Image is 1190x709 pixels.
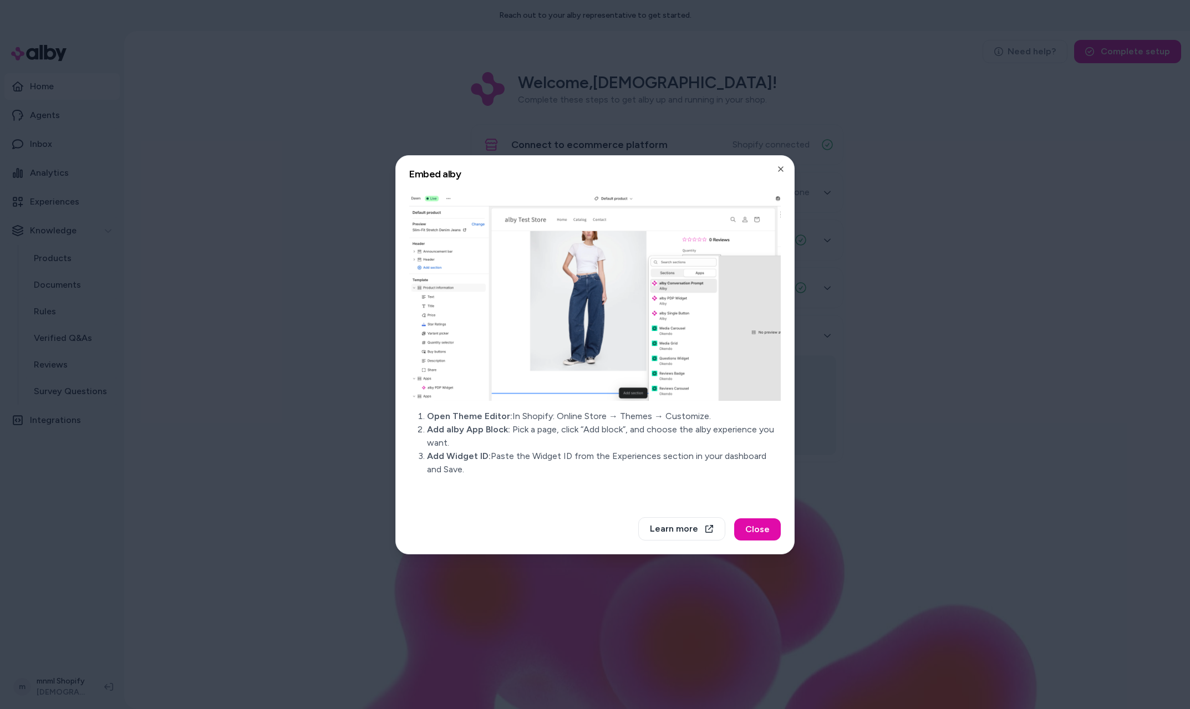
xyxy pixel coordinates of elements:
[427,423,781,450] li: Pick a page, click “Add block”, and choose the alby experience you want.
[409,192,781,401] img: Shopify Onboarding
[427,450,781,476] li: Paste the Widget ID from the Experiences section in your dashboard and Save.
[427,424,510,435] span: Add alby App Block:
[638,517,725,540] button: Learn more
[734,518,781,540] button: Close
[427,410,781,423] li: In Shopify: Online Store → Themes → Customize.
[427,451,491,461] span: Add Widget ID:
[409,169,781,179] h2: Embed alby
[427,411,512,421] span: Open Theme Editor:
